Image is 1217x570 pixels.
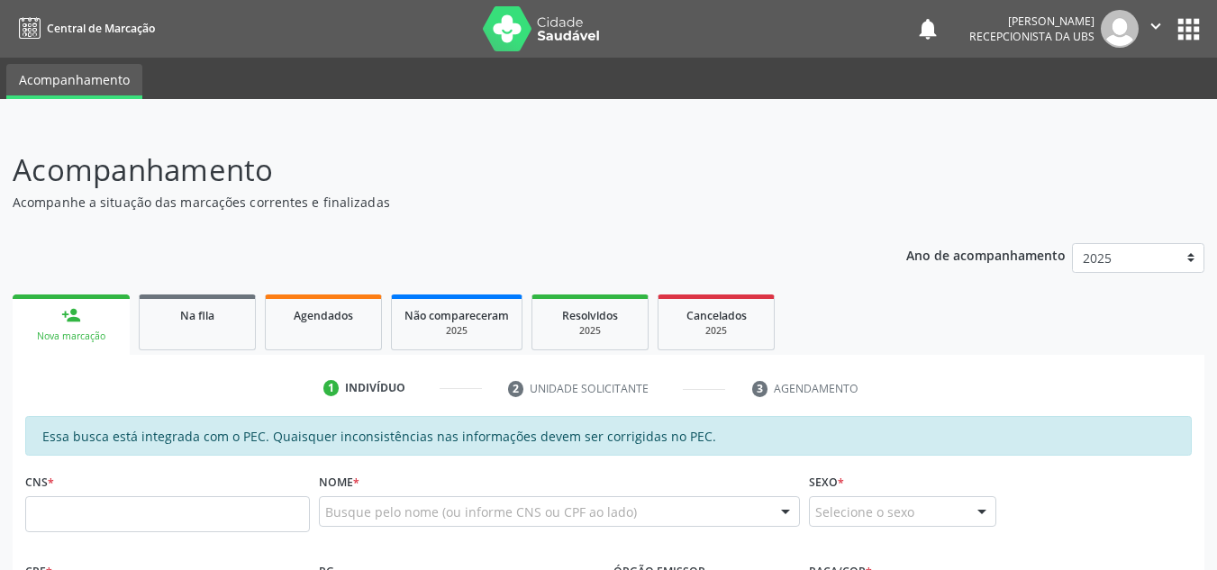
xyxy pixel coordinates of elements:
p: Ano de acompanhamento [906,243,1066,266]
span: Selecione o sexo [815,502,914,521]
div: [PERSON_NAME] [969,14,1094,29]
div: Nova marcação [25,330,117,343]
div: 2025 [404,324,509,338]
a: Acompanhamento [6,64,142,99]
span: Recepcionista da UBS [969,29,1094,44]
div: person_add [61,305,81,325]
p: Acompanhe a situação das marcações correntes e finalizadas [13,193,847,212]
div: 2025 [671,324,761,338]
p: Acompanhamento [13,148,847,193]
span: Resolvidos [562,308,618,323]
i:  [1146,16,1166,36]
button: notifications [915,16,940,41]
span: Agendados [294,308,353,323]
span: Cancelados [686,308,747,323]
label: CNS [25,468,54,496]
div: 2025 [545,324,635,338]
div: Essa busca está integrada com o PEC. Quaisquer inconsistências nas informações devem ser corrigid... [25,416,1192,456]
label: Nome [319,468,359,496]
span: Central de Marcação [47,21,155,36]
div: 1 [323,380,340,396]
span: Na fila [180,308,214,323]
a: Central de Marcação [13,14,155,43]
div: Indivíduo [345,380,405,396]
button: apps [1173,14,1204,45]
label: Sexo [809,468,844,496]
button:  [1139,10,1173,48]
img: img [1101,10,1139,48]
span: Busque pelo nome (ou informe CNS ou CPF ao lado) [325,502,637,521]
span: Não compareceram [404,308,509,323]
